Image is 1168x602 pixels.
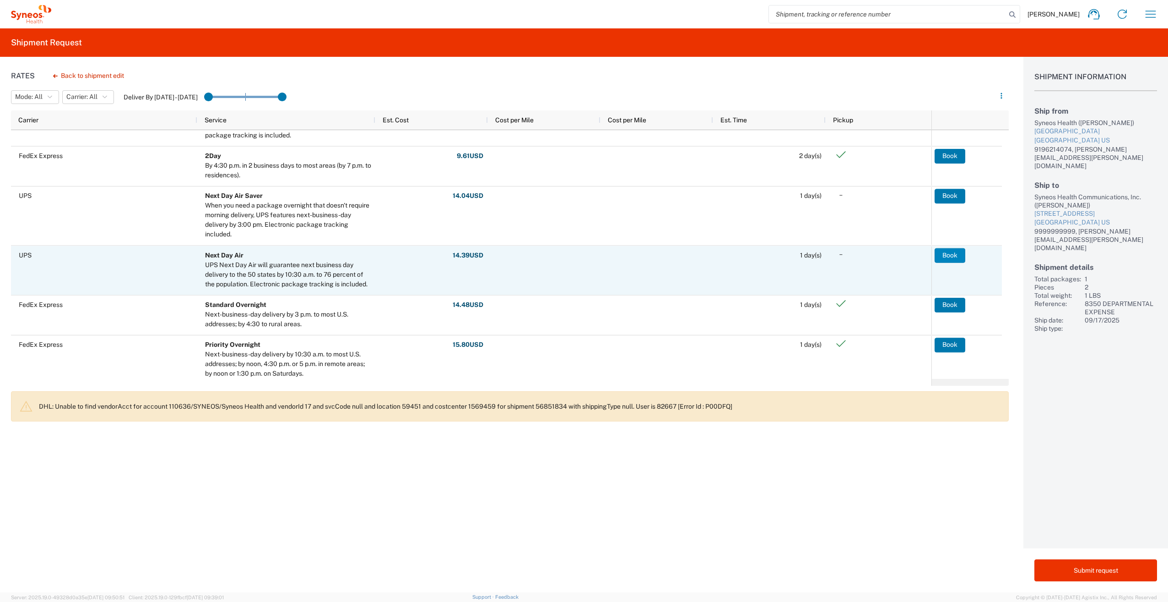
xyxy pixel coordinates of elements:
[1085,283,1157,291] div: 2
[1085,300,1157,316] div: 8350 DEPARTMENTAL EXPENSE
[935,338,965,352] button: Book
[769,5,1006,23] input: Shipment, tracking or reference number
[11,595,124,600] span: Server: 2025.19.0-49328d0a35e
[87,595,124,600] span: [DATE] 09:50:51
[1034,119,1157,127] div: Syneos Health ([PERSON_NAME])
[453,251,483,260] strong: 14.39 USD
[1034,136,1157,145] div: [GEOGRAPHIC_DATA] US
[205,301,266,308] b: Standard Overnight
[452,338,484,352] button: 15.80USD
[1034,559,1157,581] button: Submit request
[453,192,483,200] strong: 14.04 USD
[452,248,484,263] button: 14.39USD
[1085,275,1157,283] div: 1
[1085,316,1157,324] div: 09/17/2025
[15,93,43,101] span: Mode: All
[205,310,371,329] div: Next-business-day delivery by 3 p.m. to most U.S. addresses; by 4:30 to rural areas.
[205,152,221,159] b: 2Day
[453,340,483,349] strong: 15.80 USD
[19,152,63,159] span: FedEx Express
[19,301,63,308] span: FedEx Express
[124,93,198,101] label: Deliver By [DATE] - [DATE]
[19,192,32,199] span: UPS
[129,595,224,600] span: Client: 2025.19.0-129fbcf
[205,201,371,239] div: When you need a package overnight that doesn't require morning delivery, UPS features next-busine...
[1085,291,1157,300] div: 1 LBS
[205,260,371,289] div: UPS Next Day Air will guarantee next business day delivery to the 50 states by 10:30 a.m. to 76 p...
[1034,291,1081,300] div: Total weight:
[1034,218,1157,227] div: [GEOGRAPHIC_DATA] US
[1027,10,1080,18] span: [PERSON_NAME]
[383,116,409,124] span: Est. Cost
[46,68,131,84] button: Back to shipment edit
[205,102,371,140] div: For two day delivery packages that must arrive before noon. Morning delivery is offered to most m...
[800,252,822,259] span: 1 day(s)
[1016,593,1157,602] span: Copyright © [DATE]-[DATE] Agistix Inc., All Rights Reserved
[66,93,97,101] span: Carrier: All
[1034,283,1081,291] div: Pieces
[833,116,853,124] span: Pickup
[205,341,260,348] b: Priority Overnight
[1034,227,1157,252] div: 9999999999, [PERSON_NAME][EMAIL_ADDRESS][PERSON_NAME][DOMAIN_NAME]
[1034,193,1157,209] div: Syneos Health Communications, Inc. ([PERSON_NAME])
[205,192,263,199] b: Next Day Air Saver
[1034,209,1157,219] div: [STREET_ADDRESS]
[800,192,822,199] span: 1 day(s)
[452,298,484,312] button: 14.48USD
[39,402,1001,410] p: DHL: Unable to find vendorAcct for account 110636/SYNEOS/Syneos Health and vendorId 17 and svcCod...
[11,37,82,48] h2: Shipment Request
[19,341,63,348] span: FedEx Express
[799,152,822,159] span: 2 day(s)
[1034,300,1081,316] div: Reference:
[205,116,227,124] span: Service
[205,350,371,378] div: Next-business-day delivery by 10:30 a.m. to most U.S. addresses; by noon, 4:30 p.m. or 5 p.m. in ...
[11,90,59,104] button: Mode: All
[19,252,32,259] span: UPS
[495,116,534,124] span: Cost per Mile
[1034,181,1157,190] h2: Ship to
[935,189,965,203] button: Book
[800,301,822,308] span: 1 day(s)
[1034,209,1157,227] a: [STREET_ADDRESS][GEOGRAPHIC_DATA] US
[608,116,646,124] span: Cost per Mile
[62,90,114,104] button: Carrier: All
[1034,275,1081,283] div: Total packages:
[205,252,243,259] b: Next Day Air
[800,341,822,348] span: 1 day(s)
[472,594,495,600] a: Support
[1034,127,1157,136] div: [GEOGRAPHIC_DATA]
[1034,263,1157,272] h2: Shipment details
[1034,72,1157,91] h1: Shipment Information
[205,161,371,180] div: By 4:30 p.m. in 2 business days to most areas (by 7 p.m. to residences).
[1034,107,1157,115] h2: Ship from
[18,116,38,124] span: Carrier
[1034,145,1157,170] div: 9196214074, [PERSON_NAME][EMAIL_ADDRESS][PERSON_NAME][DOMAIN_NAME]
[1034,316,1081,324] div: Ship date:
[720,116,747,124] span: Est. Time
[1034,324,1081,333] div: Ship type:
[456,149,484,164] button: 9.61USD
[457,152,483,160] strong: 9.61 USD
[495,594,519,600] a: Feedback
[453,301,483,309] strong: 14.48 USD
[11,71,35,80] h1: Rates
[1034,127,1157,145] a: [GEOGRAPHIC_DATA][GEOGRAPHIC_DATA] US
[935,248,965,263] button: Book
[187,595,224,600] span: [DATE] 09:39:01
[935,149,965,164] button: Book
[452,189,484,203] button: 14.04USD
[935,298,965,312] button: Book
